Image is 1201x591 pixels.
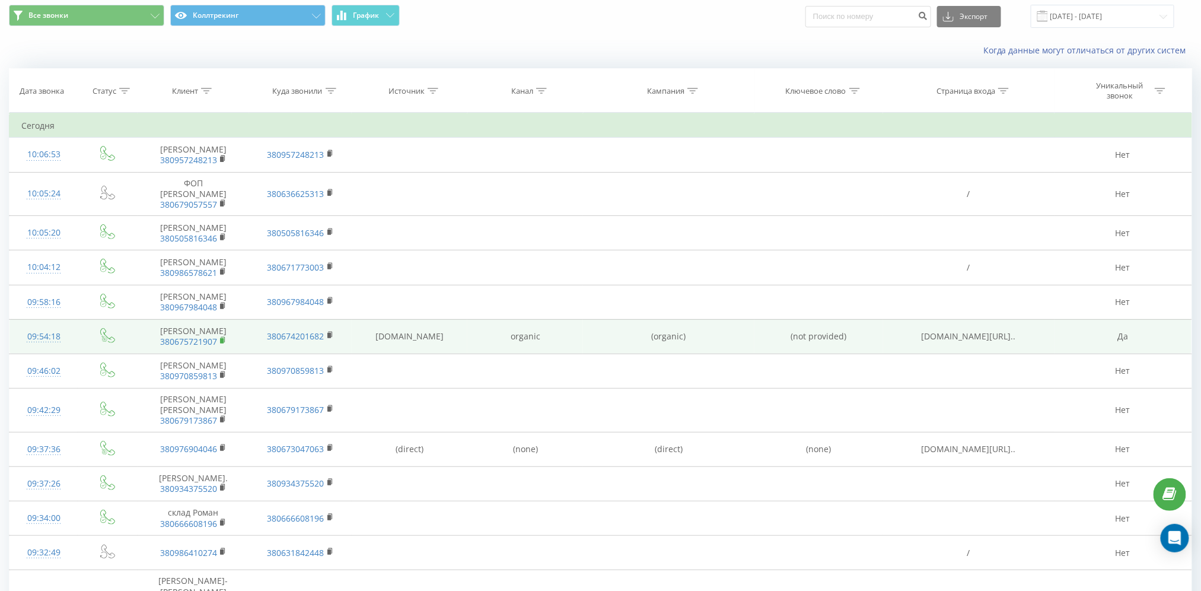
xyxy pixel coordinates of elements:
[160,483,217,494] a: 380934375520
[805,6,931,27] input: Поиск по номеру
[883,536,1055,570] td: /
[1161,524,1189,552] div: Open Intercom Messenger
[21,182,66,205] div: 10:05:24
[353,11,380,20] span: График
[983,45,1192,56] a: Когда данные могут отличаться от других систем
[21,438,66,461] div: 09:37:36
[388,86,425,96] div: Источник
[20,86,64,96] div: Дата звонка
[138,285,249,319] td: [PERSON_NAME]
[267,365,324,376] a: 380970859813
[786,86,846,96] div: Ключевое слово
[21,399,66,422] div: 09:42:29
[21,221,66,244] div: 10:05:20
[267,296,324,307] a: 380967984048
[172,86,198,96] div: Клиент
[138,172,249,216] td: ФОП [PERSON_NAME]
[267,188,324,199] a: 380636625313
[352,432,467,466] td: (direct)
[21,507,66,530] div: 09:34:00
[583,432,754,466] td: (direct)
[160,547,217,558] a: 380986410274
[21,325,66,348] div: 09:54:18
[138,250,249,285] td: [PERSON_NAME]
[1055,354,1192,388] td: Нет
[1055,216,1192,250] td: Нет
[467,319,583,354] td: organic
[160,443,217,455] a: 380976904046
[352,319,467,354] td: [DOMAIN_NAME]
[583,319,754,354] td: (organic)
[170,5,326,26] button: Коллтрекинг
[267,149,324,160] a: 380957248213
[21,291,66,314] div: 09:58:16
[754,432,883,466] td: (none)
[273,86,323,96] div: Куда звонили
[1055,432,1192,466] td: Нет
[21,472,66,495] div: 09:37:26
[1055,285,1192,319] td: Нет
[511,86,533,96] div: Канал
[160,199,217,210] a: 380679057557
[160,267,217,278] a: 380986578621
[138,216,249,250] td: [PERSON_NAME]
[936,86,995,96] div: Страница входа
[138,501,249,536] td: склад Роман
[883,172,1055,216] td: /
[267,227,324,239] a: 380505816346
[21,256,66,279] div: 10:04:12
[160,336,217,347] a: 380675721907
[1055,172,1192,216] td: Нет
[922,443,1016,455] span: [DOMAIN_NAME][URL]..
[21,541,66,564] div: 09:32:49
[754,319,883,354] td: (not provided)
[138,138,249,172] td: [PERSON_NAME]
[9,114,1192,138] td: Сегодня
[1055,466,1192,501] td: Нет
[1055,389,1192,433] td: Нет
[160,518,217,529] a: 380666608196
[332,5,400,26] button: График
[922,331,1016,342] span: [DOMAIN_NAME][URL]..
[267,443,324,455] a: 380673047063
[160,370,217,382] a: 380970859813
[937,6,1001,27] button: Экспорт
[138,466,249,501] td: [PERSON_NAME].
[138,354,249,388] td: [PERSON_NAME]
[1055,536,1192,570] td: Нет
[1088,81,1152,101] div: Уникальный звонок
[160,154,217,166] a: 380957248213
[1055,250,1192,285] td: Нет
[1055,319,1192,354] td: Да
[1055,501,1192,536] td: Нет
[267,547,324,558] a: 380631842448
[138,319,249,354] td: [PERSON_NAME]
[9,5,164,26] button: Все звонки
[267,262,324,273] a: 380671773003
[93,86,116,96] div: Статус
[1055,138,1192,172] td: Нет
[28,11,68,20] span: Все звонки
[21,360,66,383] div: 09:46:02
[267,478,324,489] a: 380934375520
[160,301,217,313] a: 380967984048
[467,432,583,466] td: (none)
[883,250,1055,285] td: /
[138,389,249,433] td: [PERSON_NAME] [PERSON_NAME]
[267,513,324,524] a: 380666608196
[267,331,324,342] a: 380674201682
[160,415,217,426] a: 380679173867
[160,233,217,244] a: 380505816346
[267,404,324,415] a: 380679173867
[647,86,684,96] div: Кампания
[21,143,66,166] div: 10:06:53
